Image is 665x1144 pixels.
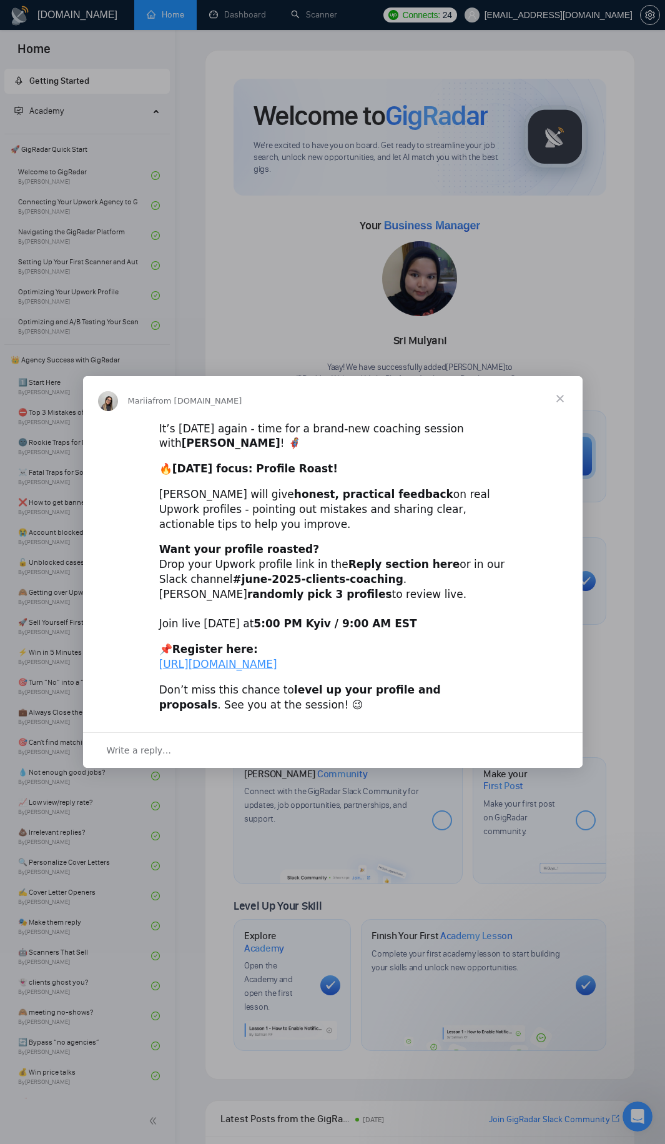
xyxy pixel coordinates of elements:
[232,573,403,585] b: #june-2025-clients-coaching
[83,732,583,768] div: Open conversation and reply
[159,422,506,452] div: It’s [DATE] again - time for a brand-new coaching session with ! 🦸‍♀️
[159,543,319,555] b: Want your profile roasted?
[159,642,506,672] div: 📌 ​
[159,658,277,670] a: [URL][DOMAIN_NAME]
[159,542,506,632] div: Drop your Upwork profile link in the or in our Slack channel . [PERSON_NAME] to review live. Join...
[152,396,242,405] span: from [DOMAIN_NAME]
[294,488,453,500] b: honest, practical feedback
[107,742,172,759] span: Write a reply…
[538,376,583,421] span: Close
[159,487,506,532] div: [PERSON_NAME] will give on real Upwork profiles - pointing out mistakes and sharing clear, action...
[98,391,118,411] img: Profile image for Mariia
[247,588,392,600] b: randomly pick 3 profiles
[348,558,460,570] b: Reply section here
[172,462,338,475] b: [DATE] focus: Profile Roast!
[159,684,441,711] b: level up your profile and proposals
[128,396,153,405] span: Mariia
[182,437,280,449] b: [PERSON_NAME]
[159,462,506,477] div: 🔥
[159,683,506,713] div: Don’t miss this chance to . See you at the session! 😉
[254,617,416,630] b: 5:00 PM Kyiv / 9:00 AM EST
[172,643,258,655] b: Register here:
